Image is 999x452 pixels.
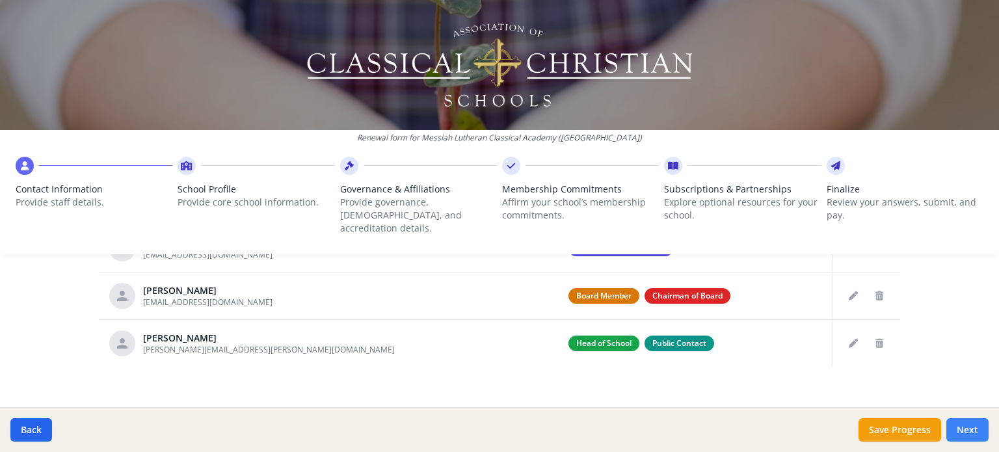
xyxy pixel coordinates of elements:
button: Edit staff [843,286,864,306]
span: Governance & Affiliations [340,183,497,196]
span: Head of School [568,336,639,351]
div: [PERSON_NAME] [143,284,273,297]
span: Finalize [827,183,983,196]
p: Explore optional resources for your school. [664,196,821,222]
button: Save Progress [859,418,941,442]
span: Public Contact [645,336,714,351]
button: Next [946,418,989,442]
button: Delete staff [869,286,890,306]
span: [PERSON_NAME][EMAIL_ADDRESS][PERSON_NAME][DOMAIN_NAME] [143,344,395,355]
p: Affirm your school’s membership commitments. [502,196,659,222]
button: Back [10,418,52,442]
p: Provide staff details. [16,196,172,209]
button: Delete staff [869,333,890,354]
span: Membership Commitments [502,183,659,196]
span: School Profile [178,183,334,196]
span: Board Member [568,288,639,304]
span: Chairman of Board [645,288,730,304]
span: Contact Information [16,183,172,196]
p: Review your answers, submit, and pay. [827,196,983,222]
span: Subscriptions & Partnerships [664,183,821,196]
p: Provide governance, [DEMOGRAPHIC_DATA], and accreditation details. [340,196,497,235]
img: Logo [305,20,695,111]
p: Provide core school information. [178,196,334,209]
button: Edit staff [843,333,864,354]
div: [PERSON_NAME] [143,332,395,345]
span: [EMAIL_ADDRESS][DOMAIN_NAME] [143,297,273,308]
